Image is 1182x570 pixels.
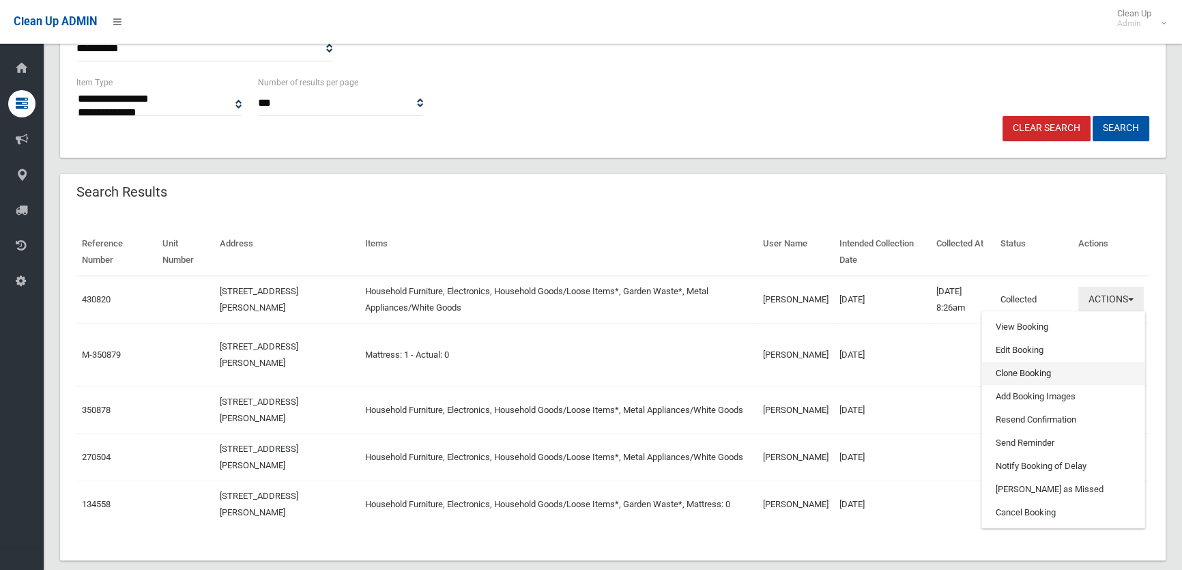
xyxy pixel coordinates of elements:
td: [PERSON_NAME] [758,276,834,324]
a: [STREET_ADDRESS][PERSON_NAME] [220,286,298,313]
td: [DATE] [834,276,931,324]
td: [PERSON_NAME] [758,433,834,481]
td: [PERSON_NAME] [758,323,834,386]
th: Address [214,229,360,276]
td: Household Furniture, Electronics, Household Goods/Loose Items*, Garden Waste*, Metal Appliances/W... [360,276,758,324]
td: [DATE] 8:26am [931,276,995,324]
td: Household Furniture, Electronics, Household Goods/Loose Items*, Garden Waste*, Mattress: 0 [360,481,758,528]
button: Actions [1078,287,1144,312]
th: User Name [758,229,834,276]
th: Reference Number [76,229,157,276]
a: Add Booking Images [982,385,1144,408]
td: [DATE] [834,481,931,528]
button: Search [1093,116,1149,141]
a: Resend Confirmation [982,408,1144,431]
a: 134558 [82,499,111,509]
span: Clean Up ADMIN [14,15,97,28]
th: Unit Number [157,229,214,276]
th: Actions [1073,229,1149,276]
td: [DATE] [834,433,931,481]
a: [PERSON_NAME] as Missed [982,478,1144,501]
a: Clone Booking [982,362,1144,385]
a: 270504 [82,452,111,462]
th: Intended Collection Date [834,229,931,276]
a: Clear Search [1003,116,1091,141]
th: Collected At [931,229,995,276]
a: Edit Booking [982,339,1144,362]
label: Number of results per page [258,75,358,90]
td: [PERSON_NAME] [758,386,834,433]
a: Cancel Booking [982,501,1144,524]
td: Mattress: 1 - Actual: 0 [360,323,758,386]
header: Search Results [60,179,184,205]
span: Clean Up [1110,8,1165,29]
td: Household Furniture, Electronics, Household Goods/Loose Items*, Metal Appliances/White Goods [360,386,758,433]
a: 430820 [82,294,111,304]
a: M-350879 [82,350,121,360]
a: Notify Booking of Delay [982,455,1144,478]
a: [STREET_ADDRESS][PERSON_NAME] [220,444,298,470]
a: Send Reminder [982,431,1144,455]
th: Status [995,229,1073,276]
a: View Booking [982,315,1144,339]
td: [PERSON_NAME] [758,481,834,528]
td: Collected [995,276,1073,324]
th: Items [360,229,758,276]
a: [STREET_ADDRESS][PERSON_NAME] [220,397,298,423]
td: [DATE] [834,323,931,386]
label: Item Type [76,75,113,90]
a: [STREET_ADDRESS][PERSON_NAME] [220,491,298,517]
td: Household Furniture, Electronics, Household Goods/Loose Items*, Metal Appliances/White Goods [360,433,758,481]
a: 350878 [82,405,111,415]
td: [DATE] [834,386,931,433]
a: [STREET_ADDRESS][PERSON_NAME] [220,341,298,368]
small: Admin [1117,18,1151,29]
